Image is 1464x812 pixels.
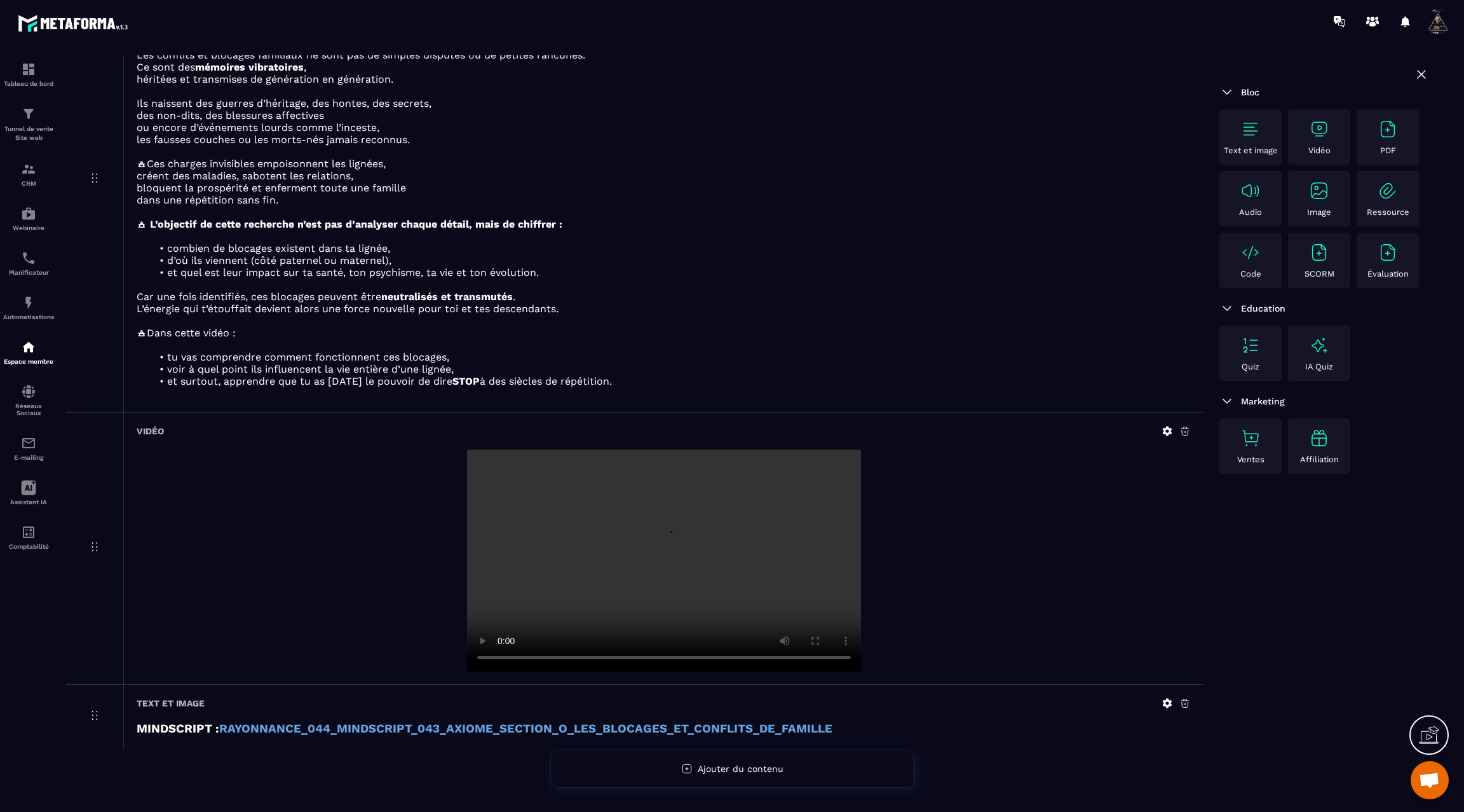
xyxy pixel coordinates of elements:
img: text-image no-wrap [1309,242,1329,263]
span: , [304,61,306,73]
a: automationsautomationsAutomatisations [3,286,54,330]
img: text-image no-wrap [1240,242,1261,263]
p: SCORM [1305,269,1334,279]
span: combien de blocages existent dans ta lignée, [167,242,390,254]
strong: mémoires vibratoires [195,61,304,73]
p: Affiliation [1300,455,1339,464]
p: Audio [1239,207,1262,217]
p: Réseaux Sociaux [3,403,54,416]
img: text-image no-wrap [1378,119,1398,139]
a: RAYONNANCE_044_MINDSCRIPT_043_AXIOME_SECTION_O_LES_BLOCAGES_ET_CONFLITS_DE_FAMILLE [219,722,832,736]
span: Education [1241,303,1285,313]
a: automationsautomationsEspace membre [3,330,54,375]
p: CRM [3,180,54,187]
p: E-mailing [3,454,54,461]
a: formationformationTunnel de vente Site web [3,97,54,152]
span: et quel est leur impact sur ta santé, ton psychisme, ta vie et ton évolution. [167,266,539,279]
span: Dans cette vidéo : [147,327,236,339]
img: social-network [21,384,36,399]
img: accountant [21,525,36,540]
span: Les conflits et blocages familiaux ne sont pas de simples disputes ou de petites rancunes. [137,49,585,61]
span: Ce sont des [137,61,195,73]
p: Automatisations [3,313,54,320]
a: automationsautomationsWebinaire [3,196,54,241]
span: Bloc [1241,87,1259,97]
span: créent des maladies, sabotent les relations, [137,170,353,182]
p: Image [1307,207,1331,217]
img: text-image no-wrap [1240,181,1261,201]
span: et surtout, apprendre que tu as [DATE] le pouvoir de dire [167,375,452,387]
span: tu vas comprendre comment fonctionnent ces blocages, [167,351,449,363]
span: L’énergie qui t’étouffait devient alors une force nouvelle pour toi et tes descendants. [137,303,559,315]
p: Planificateur [3,269,54,276]
img: formation [21,106,36,121]
h6: Vidéo [137,426,164,436]
img: arrow-down [1219,301,1235,316]
p: Code [1240,269,1261,279]
p: Vidéo [1308,146,1331,155]
img: text-image no-wrap [1309,119,1329,139]
img: automations [21,206,36,221]
p: Espace membre [3,358,54,365]
a: formationformationCRM [3,152,54,196]
a: Assistant IA [3,471,54,515]
strong: 🜁 L’objectif de cette recherche n’est pas d’analyser chaque détail, mais de chiffrer : [137,218,562,230]
strong: MINDSCRIPT : [137,722,219,736]
div: Ouvrir le chat [1411,761,1449,799]
img: email [21,436,36,451]
h6: Text et image [137,698,205,708]
p: Évaluation [1367,269,1409,279]
img: automations [21,295,36,310]
span: à des siècles de répétition. [480,375,612,387]
a: schedulerschedulerPlanificateur [3,241,54,286]
a: formationformationTableau de bord [3,52,54,97]
img: text-image no-wrap [1378,181,1398,201]
img: text-image [1309,335,1329,355]
span: Ajouter du contenu [698,764,783,774]
p: Ventes [1237,455,1264,464]
img: formation [21,62,36,77]
strong: STOP [452,375,480,387]
img: arrow-down [1219,394,1235,409]
img: text-image no-wrap [1240,119,1261,139]
p: Assistant IA [3,499,54,506]
span: des non-dits, des blessures affectives [137,109,324,121]
img: arrow-down [1219,85,1235,100]
img: text-image [1309,428,1329,448]
img: text-image no-wrap [1378,242,1398,263]
span: . [513,291,515,303]
p: Quiz [1242,362,1259,371]
a: accountantaccountantComptabilité [3,515,54,560]
img: text-image no-wrap [1240,335,1261,355]
img: logo [18,11,132,35]
strong: 🜁 [137,327,147,339]
span: Ces charges invisibles empoisonnent les lignées, [147,158,386,170]
img: formation [21,162,36,177]
p: Tunnel de vente Site web [3,125,54,142]
a: emailemailE-mailing [3,426,54,471]
strong: neutralisés et transmutés [381,291,513,303]
img: automations [21,340,36,355]
p: Text et image [1224,146,1278,155]
p: Tableau de bord [3,80,54,87]
strong: 🜁 [137,158,147,170]
span: dans une répétition sans fin. [137,194,278,206]
span: d’où ils viennent (côté paternel ou maternel), [167,254,391,266]
span: héritées et transmises de génération en génération. [137,73,393,85]
p: Ressource [1367,207,1409,217]
span: voir à quel point ils influencent la vie entière d’une lignée, [167,363,454,375]
p: IA Quiz [1305,362,1333,371]
span: ou encore d’événements lourds comme l’inceste, [137,121,379,134]
p: Comptabilité [3,543,54,550]
img: text-image no-wrap [1309,181,1329,201]
a: social-networksocial-networkRéseaux Sociaux [3,375,54,426]
p: PDF [1380,146,1396,155]
span: bloquent la prospérité et enferment toute une famille [137,182,406,194]
span: Marketing [1241,396,1285,406]
p: Webinaire [3,224,54,231]
span: les fausses couches ou les morts-nés jamais reconnus. [137,134,410,146]
img: text-image no-wrap [1240,428,1261,448]
span: Car une fois identifiés, ces blocages peuvent être [137,291,381,303]
img: scheduler [21,251,36,266]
